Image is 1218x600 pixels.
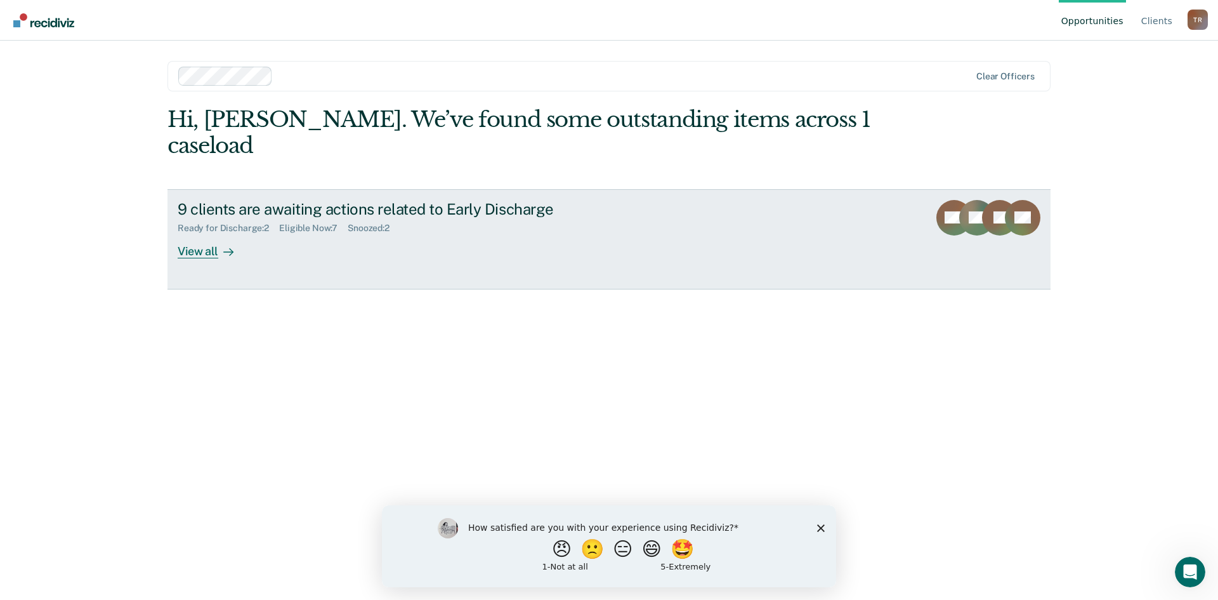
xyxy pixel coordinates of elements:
[279,223,348,234] div: Eligible Now : 7
[13,13,74,27] img: Recidiviz
[178,223,279,234] div: Ready for Discharge : 2
[1188,10,1208,30] button: Profile dropdown button
[178,200,623,218] div: 9 clients are awaiting actions related to Early Discharge
[1188,10,1208,30] div: T R
[167,189,1051,290] a: 9 clients are awaiting actions related to Early DischargeReady for Discharge:2Eligible Now:7Snooz...
[976,71,1035,82] div: Clear officers
[178,234,249,258] div: View all
[348,223,400,234] div: Snoozed : 2
[382,505,836,587] iframe: Survey by Kim from Recidiviz
[1175,557,1205,587] iframe: Intercom live chat
[167,107,874,159] div: Hi, [PERSON_NAME]. We’ve found some outstanding items across 1 caseload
